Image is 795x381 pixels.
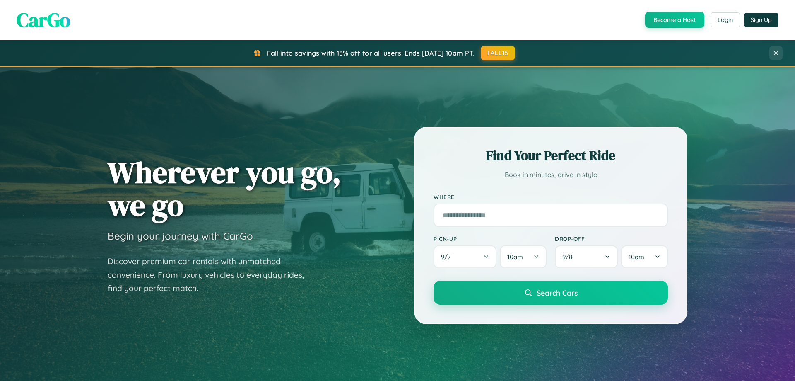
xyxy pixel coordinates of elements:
[108,230,253,242] h3: Begin your journey with CarGo
[434,281,668,305] button: Search Cars
[555,235,668,242] label: Drop-off
[537,288,578,297] span: Search Cars
[555,245,618,268] button: 9/8
[434,146,668,165] h2: Find Your Perfect Ride
[744,13,778,27] button: Sign Up
[629,253,644,261] span: 10am
[562,253,576,261] span: 9 / 8
[645,12,704,28] button: Become a Host
[434,245,496,268] button: 9/7
[621,245,668,268] button: 10am
[108,156,341,221] h1: Wherever you go, we go
[441,253,455,261] span: 9 / 7
[108,255,315,295] p: Discover premium car rentals with unmatched convenience. From luxury vehicles to everyday rides, ...
[481,46,516,60] button: FALL15
[267,49,475,57] span: Fall into savings with 15% off for all users! Ends [DATE] 10am PT.
[711,12,740,27] button: Login
[500,245,547,268] button: 10am
[434,235,547,242] label: Pick-up
[507,253,523,261] span: 10am
[434,169,668,181] p: Book in minutes, drive in style
[17,6,70,34] span: CarGo
[434,193,668,200] label: Where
